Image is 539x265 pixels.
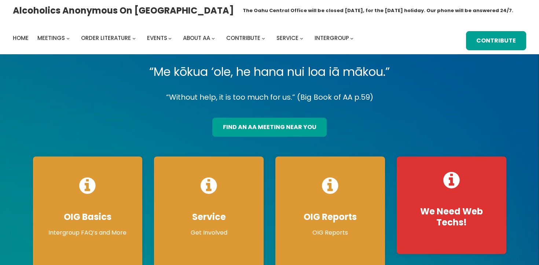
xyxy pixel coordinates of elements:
button: Contribute submenu [262,36,265,40]
button: Events submenu [168,36,172,40]
p: “Me kōkua ‘ole, he hana nui loa iā mākou.” [27,62,512,82]
h4: OIG Reports [283,211,378,222]
p: “Without help, it is too much for us.” (Big Book of AA p.59) [27,91,512,104]
button: Intergroup submenu [350,36,353,40]
span: Events [147,34,167,42]
a: About AA [183,33,210,43]
h4: OIG Basics [40,211,135,222]
a: Intergroup [315,33,349,43]
a: Service [276,33,298,43]
span: Intergroup [315,34,349,42]
span: Order Literature [81,34,131,42]
span: Contribute [226,34,260,42]
a: Meetings [37,33,65,43]
p: Intergroup FAQ’s and More [40,228,135,237]
p: OIG Reports [283,228,378,237]
h4: We Need Web Techs! [404,206,499,228]
button: About AA submenu [212,36,215,40]
a: Alcoholics Anonymous on [GEOGRAPHIC_DATA] [13,3,234,18]
span: Home [13,34,29,42]
span: About AA [183,34,210,42]
span: Meetings [37,34,65,42]
nav: Intergroup [13,33,356,43]
h1: The Oahu Central Office will be closed [DATE], for the [DATE] holiday. Our phone will be answered... [243,7,513,14]
a: Contribute [226,33,260,43]
a: Contribute [466,31,526,50]
button: Service submenu [300,36,303,40]
a: Events [147,33,167,43]
span: Service [276,34,298,42]
a: Home [13,33,29,43]
button: Order Literature submenu [132,36,136,40]
button: Meetings submenu [66,36,70,40]
p: Get Involved [161,228,256,237]
h4: Service [161,211,256,222]
a: find an aa meeting near you [212,118,326,137]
